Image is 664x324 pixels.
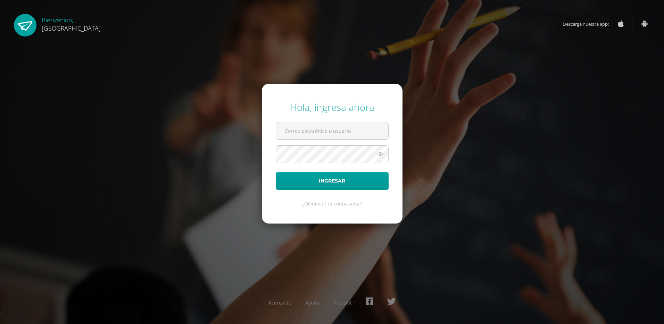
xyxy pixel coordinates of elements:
[563,17,616,31] span: Descarga nuestra app:
[42,14,101,32] div: Bienvenido,
[276,100,389,114] div: Hola, ingresa ahora
[334,299,352,306] a: Presskit
[305,299,320,306] a: Ayuda
[276,122,388,139] input: Correo electrónico o usuario
[302,200,362,207] a: ¿Olvidaste tu contraseña?
[268,299,291,306] a: Acerca de
[42,24,101,32] span: [GEOGRAPHIC_DATA]
[276,172,389,190] button: Ingresar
